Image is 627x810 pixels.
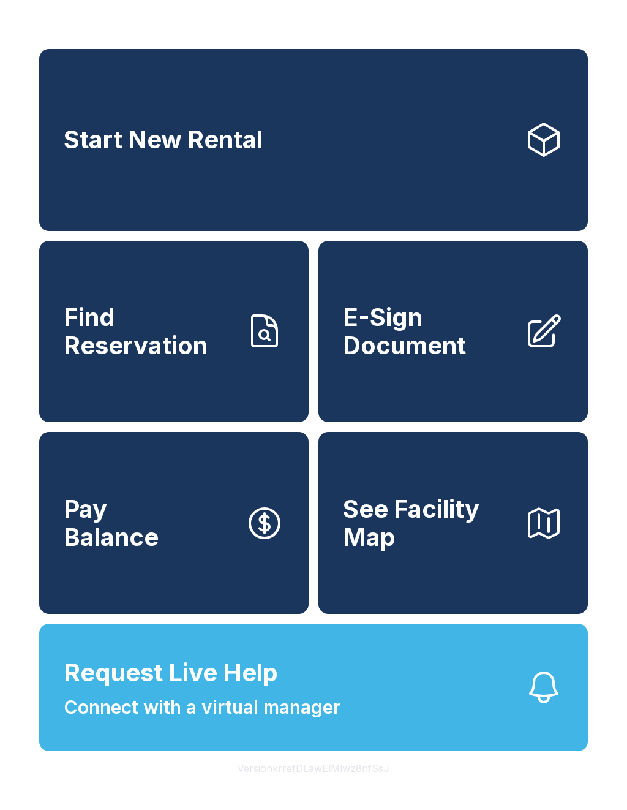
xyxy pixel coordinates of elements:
[64,694,340,721] span: Connect with a virtual manager
[64,495,159,551] span: Pay Balance
[39,49,588,231] a: Start New Rental
[39,624,588,751] button: Request Live HelpConnect with a virtual manager
[228,751,399,785] button: VersionkrrefDLawElMlwz8nfSsJ
[64,654,278,691] span: Request Live Help
[343,495,514,551] span: See Facility Map
[343,303,514,359] span: E-Sign Document
[64,303,235,359] span: Find Reservation
[39,432,309,614] button: PayBalance
[318,432,588,614] button: See Facility Map
[64,126,263,154] span: Start New Rental
[39,241,309,423] a: Find Reservation
[318,241,588,423] a: E-Sign Document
